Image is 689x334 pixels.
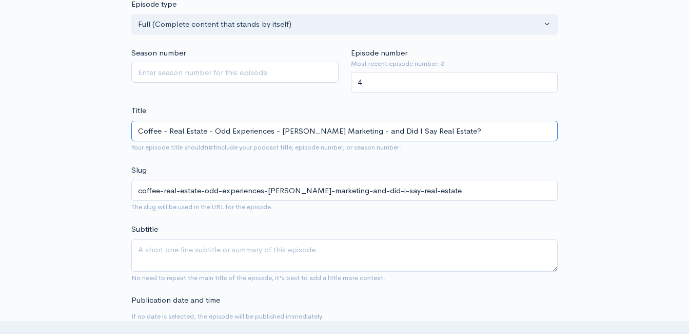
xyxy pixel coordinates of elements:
small: The slug will be used in the URL for the episode. [131,202,273,211]
input: What is the episode's title? [131,121,558,142]
small: Most recent episode number: 3 [351,59,558,69]
label: Slug [131,164,147,176]
small: Your episode title should include your podcast title, episode number, or season number. [131,143,401,152]
input: Enter episode number [351,72,558,93]
label: Episode number [351,47,407,59]
small: If no date is selected, the episode will be published immediately. [131,312,324,321]
small: No need to repeat the main title of the episode, it's best to add a little more context. [131,273,385,282]
div: Full (Complete content that stands by itself) [138,18,542,30]
label: Title [131,105,146,117]
label: Subtitle [131,224,158,235]
input: Enter season number for this episode [131,62,339,83]
strong: not [204,143,216,152]
button: Full (Complete content that stands by itself) [131,14,558,35]
label: Publication date and time [131,294,220,306]
label: Season number [131,47,186,59]
input: title-of-episode [131,180,558,201]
